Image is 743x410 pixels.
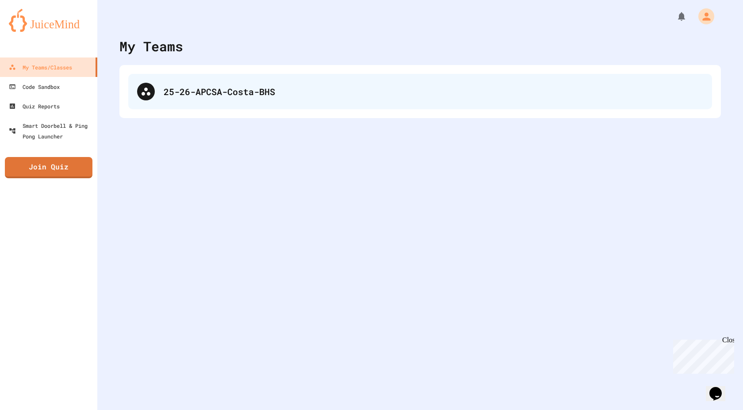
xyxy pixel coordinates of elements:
a: Join Quiz [5,157,92,178]
div: My Notifications [660,9,689,24]
div: Smart Doorbell & Ping Pong Launcher [9,120,94,142]
div: Chat with us now!Close [4,4,61,56]
div: Code Sandbox [9,81,60,92]
div: My Account [689,6,716,27]
iframe: chat widget [670,336,734,374]
div: My Teams [119,36,183,56]
div: My Teams/Classes [9,62,72,73]
div: 25-26-APCSA-Costa-BHS [164,85,703,98]
iframe: chat widget [706,375,734,401]
div: Quiz Reports [9,101,60,111]
img: logo-orange.svg [9,9,88,32]
div: 25-26-APCSA-Costa-BHS [128,74,712,109]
